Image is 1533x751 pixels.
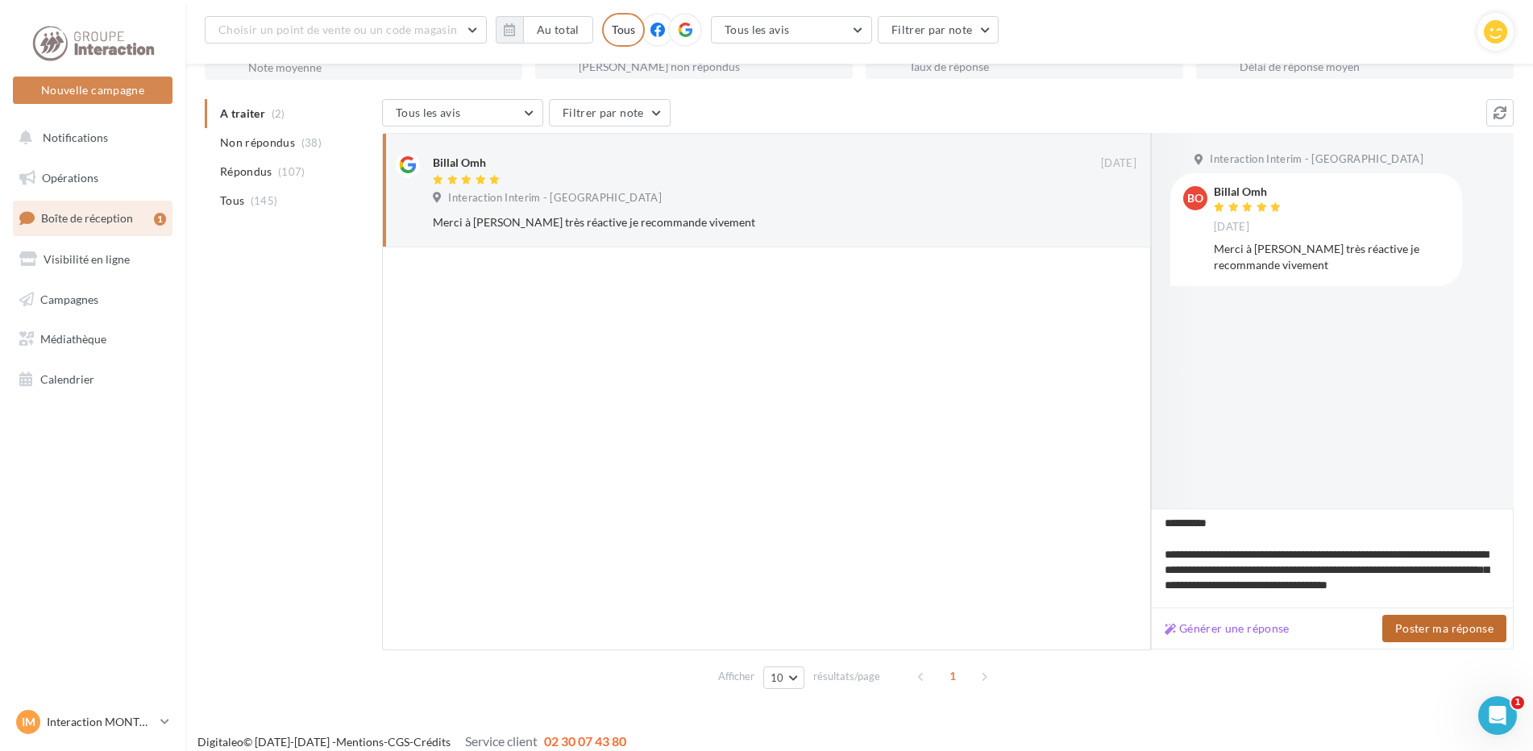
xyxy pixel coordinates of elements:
button: Notifications [10,121,169,155]
a: CGS [388,735,409,749]
span: [DATE] [1101,156,1136,171]
div: Billal Omh [1214,186,1285,197]
button: 10 [763,666,804,689]
span: [DATE] [1214,220,1249,234]
span: Tous les avis [396,106,461,119]
div: Tous [602,13,645,47]
button: Au total [496,16,593,44]
button: Nouvelle campagne [13,77,172,104]
a: Boîte de réception1 [10,201,176,235]
div: 1 [154,213,166,226]
span: Calendrier [40,372,94,386]
span: 10 [771,671,784,684]
a: Médiathèque [10,322,176,356]
p: Interaction MONTPELLIER [47,714,154,730]
span: © [DATE]-[DATE] - - - [197,735,626,749]
button: Tous les avis [382,99,543,127]
a: Visibilité en ligne [10,243,176,276]
a: Mentions [336,735,384,749]
span: Interaction Interim - [GEOGRAPHIC_DATA] [1210,152,1423,167]
span: Médiathèque [40,332,106,346]
div: Billal Omh [433,155,486,171]
button: Filtrer par note [878,16,999,44]
button: Choisir un point de vente ou un code magasin [205,16,487,44]
span: (107) [278,165,305,178]
iframe: Intercom live chat [1478,696,1517,735]
span: Afficher [718,669,754,684]
span: (145) [251,194,278,207]
span: Tous les avis [725,23,790,36]
a: Digitaleo [197,735,243,749]
div: Merci à [PERSON_NAME] très réactive je recommande vivement [1214,241,1449,273]
div: Merci à [PERSON_NAME] très réactive je recommande vivement [433,214,1032,230]
a: Crédits [413,735,451,749]
span: Notifications [43,131,108,144]
span: Choisir un point de vente ou un code magasin [218,23,457,36]
span: Visibilité en ligne [44,252,130,266]
span: Interaction Interim - [GEOGRAPHIC_DATA] [448,191,662,205]
span: 02 30 07 43 80 [544,733,626,749]
span: résultats/page [813,669,880,684]
span: 1 [940,663,966,689]
button: Au total [523,16,593,44]
span: BO [1187,190,1203,206]
a: IM Interaction MONTPELLIER [13,707,172,737]
button: Filtrer par note [549,99,671,127]
a: Opérations [10,161,176,195]
span: IM [22,714,35,730]
button: Tous les avis [711,16,872,44]
span: Tous [220,193,244,209]
span: Service client [465,733,538,749]
button: Poster ma réponse [1382,615,1506,642]
span: Répondus [220,164,272,180]
span: (38) [301,136,322,149]
span: 1 [1511,696,1524,709]
span: Boîte de réception [41,211,133,225]
button: Générer une réponse [1158,619,1296,638]
span: Opérations [42,171,98,185]
a: Calendrier [10,363,176,396]
a: Campagnes [10,283,176,317]
span: Non répondus [220,135,295,151]
span: Campagnes [40,292,98,305]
